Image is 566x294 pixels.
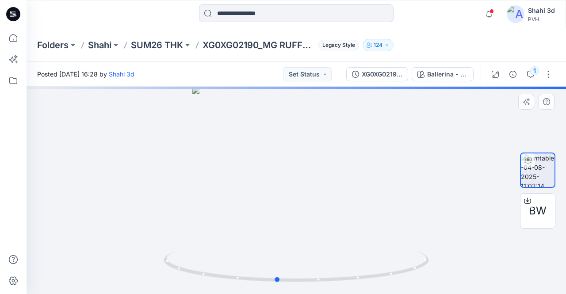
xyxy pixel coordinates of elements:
[346,67,408,81] button: XG0XG02190_MG RUFFLE POLO DRESS_PROTO_V01
[506,67,520,81] button: Details
[37,69,134,79] span: Posted [DATE] 16:28 by
[315,39,359,51] button: Legacy Style
[529,203,547,219] span: BW
[37,39,69,51] a: Folders
[528,16,555,23] div: PVH
[521,153,555,187] img: turntable-04-08-2025-11:02:14
[88,39,111,51] a: Shahi
[427,69,468,79] div: Ballerina - TA1
[507,5,524,23] img: avatar
[131,39,183,51] a: SUM26 THK
[203,39,315,51] p: XG0XG02190_MG RUFFLE POLO DRESS_PROTO_V01
[362,69,402,79] div: XG0XG02190_MG RUFFLE POLO DRESS_PROTO_V01
[363,39,394,51] button: 124
[318,40,359,50] span: Legacy Style
[524,67,538,81] button: 1
[374,40,382,50] p: 124
[530,66,539,75] div: 1
[109,70,134,78] a: Shahi 3d
[412,67,474,81] button: Ballerina - TA1
[528,5,555,16] div: Shahi 3d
